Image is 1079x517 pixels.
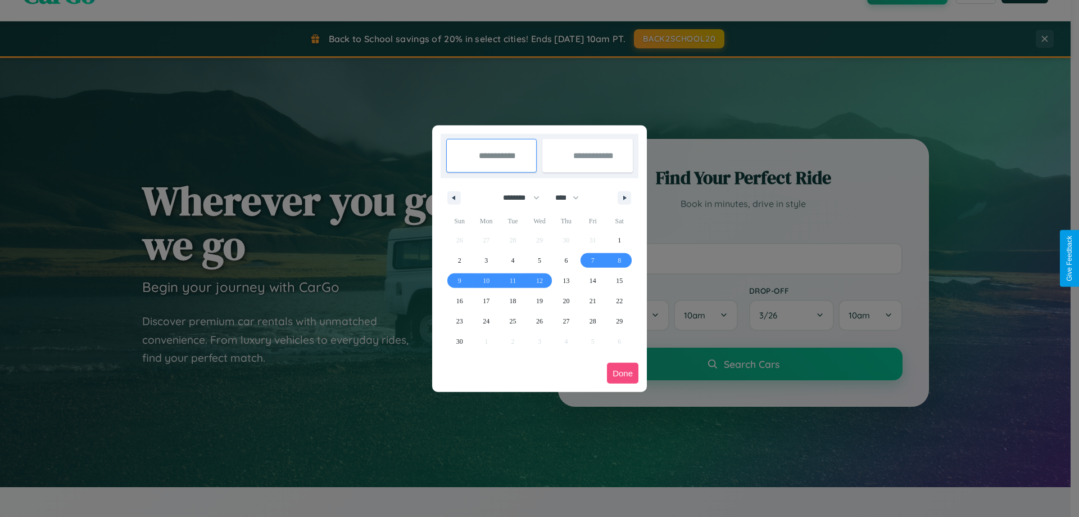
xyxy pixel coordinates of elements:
[510,271,516,291] span: 11
[590,311,596,331] span: 28
[526,311,552,331] button: 26
[473,212,499,230] span: Mon
[500,291,526,311] button: 18
[473,291,499,311] button: 17
[500,271,526,291] button: 11
[553,271,579,291] button: 13
[446,291,473,311] button: 16
[579,311,606,331] button: 28
[446,331,473,352] button: 30
[536,271,543,291] span: 12
[500,311,526,331] button: 25
[483,311,489,331] span: 24
[591,250,595,271] span: 7
[484,250,488,271] span: 3
[456,331,463,352] span: 30
[563,311,569,331] span: 27
[483,291,489,311] span: 17
[590,271,596,291] span: 14
[1066,236,1073,281] div: Give Feedback
[510,291,516,311] span: 18
[446,271,473,291] button: 9
[579,291,606,311] button: 21
[458,250,461,271] span: 2
[538,250,541,271] span: 5
[563,271,569,291] span: 13
[563,291,569,311] span: 20
[500,250,526,271] button: 4
[526,291,552,311] button: 19
[456,311,463,331] span: 23
[500,212,526,230] span: Tue
[553,250,579,271] button: 6
[510,311,516,331] span: 25
[564,250,568,271] span: 6
[536,291,543,311] span: 19
[607,363,638,384] button: Done
[616,291,623,311] span: 22
[511,250,515,271] span: 4
[483,271,489,291] span: 10
[606,212,633,230] span: Sat
[526,212,552,230] span: Wed
[606,230,633,250] button: 1
[526,250,552,271] button: 5
[606,250,633,271] button: 8
[606,311,633,331] button: 29
[579,250,606,271] button: 7
[606,271,633,291] button: 15
[579,212,606,230] span: Fri
[553,291,579,311] button: 20
[473,271,499,291] button: 10
[616,271,623,291] span: 15
[553,311,579,331] button: 27
[456,291,463,311] span: 16
[606,291,633,311] button: 22
[590,291,596,311] span: 21
[579,271,606,291] button: 14
[458,271,461,291] span: 9
[473,311,499,331] button: 24
[553,212,579,230] span: Thu
[446,311,473,331] button: 23
[446,212,473,230] span: Sun
[526,271,552,291] button: 12
[473,250,499,271] button: 3
[446,250,473,271] button: 2
[616,311,623,331] span: 29
[536,311,543,331] span: 26
[618,250,621,271] span: 8
[618,230,621,250] span: 1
